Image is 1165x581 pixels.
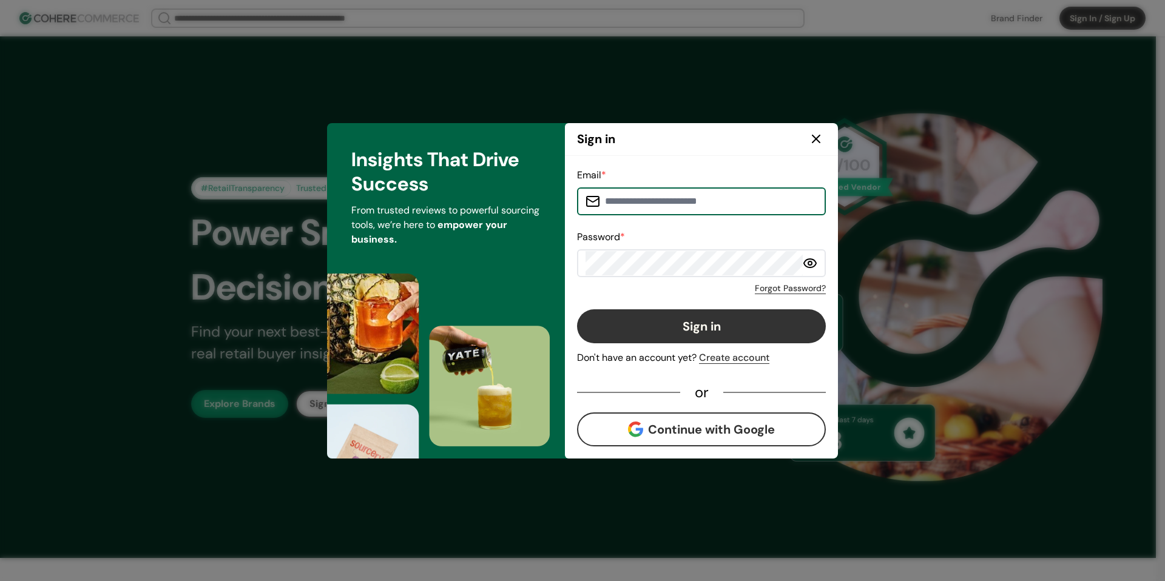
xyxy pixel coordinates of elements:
p: From trusted reviews to powerful sourcing tools, we’re here to [351,203,541,247]
div: Don't have an account yet? [577,351,826,365]
label: Password [577,230,625,243]
div: Create account [699,351,769,365]
button: Sign in [577,309,826,343]
button: Continue with Google [577,412,826,446]
span: empower your business. [351,218,507,246]
a: Forgot Password? [755,282,826,295]
div: or [680,387,723,398]
label: Email [577,169,606,181]
div: Insights That Drive Success [351,147,541,196]
div: Sign in [577,130,615,148]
